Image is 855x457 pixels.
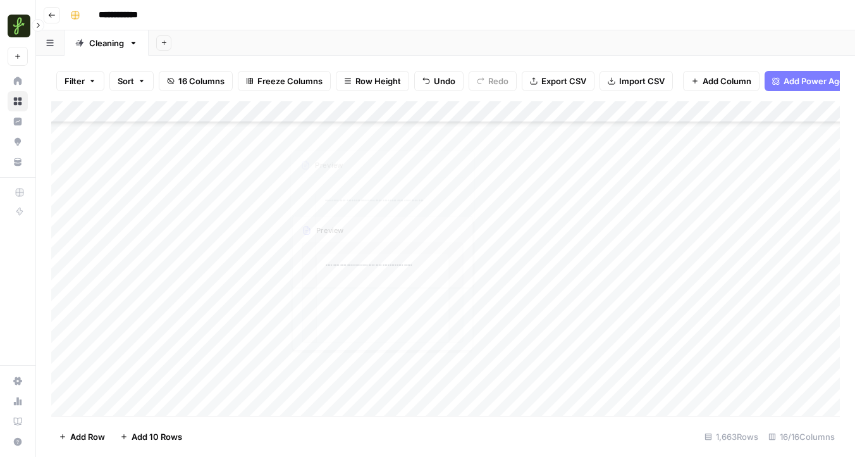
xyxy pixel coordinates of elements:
[336,71,409,91] button: Row Height
[8,152,28,172] a: Your Data
[51,427,113,447] button: Add Row
[703,75,751,87] span: Add Column
[178,75,225,87] span: 16 Columns
[683,71,760,91] button: Add Column
[522,71,594,91] button: Export CSV
[8,391,28,411] a: Usage
[8,432,28,452] button: Help + Support
[159,71,233,91] button: 16 Columns
[89,37,124,49] div: Cleaning
[8,371,28,391] a: Settings
[65,75,85,87] span: Filter
[132,430,182,443] span: Add 10 Rows
[8,71,28,91] a: Home
[257,75,323,87] span: Freeze Columns
[113,427,190,447] button: Add 10 Rows
[238,71,331,91] button: Freeze Columns
[619,75,665,87] span: Import CSV
[8,132,28,152] a: Opportunities
[118,75,134,87] span: Sort
[65,30,149,56] a: Cleaning
[56,71,104,91] button: Filter
[763,427,840,447] div: 16/16 Columns
[600,71,673,91] button: Import CSV
[8,411,28,432] a: Learning Hub
[414,71,464,91] button: Undo
[8,91,28,111] a: Browse
[109,71,154,91] button: Sort
[488,75,508,87] span: Redo
[434,75,455,87] span: Undo
[70,430,105,443] span: Add Row
[8,15,30,37] img: Findigs Logo
[8,111,28,132] a: Insights
[784,75,852,87] span: Add Power Agent
[355,75,401,87] span: Row Height
[8,10,28,42] button: Workspace: Findigs
[699,427,763,447] div: 1,663 Rows
[541,75,586,87] span: Export CSV
[469,71,517,91] button: Redo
